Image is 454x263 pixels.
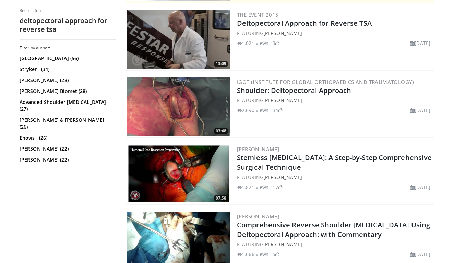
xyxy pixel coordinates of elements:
[263,174,302,180] a: [PERSON_NAME]
[273,183,282,191] li: 17
[273,39,279,47] li: 3
[237,107,268,114] li: 2,690 views
[214,195,228,201] span: 07:58
[410,39,430,47] li: [DATE]
[237,251,268,258] li: 1,666 views
[20,8,116,13] p: Results for:
[127,77,230,136] img: d48a1e07-2d1a-414b-a35a-b25ec3dd4c22.300x170_q85_crop-smart_upscale.jpg
[20,77,114,84] a: [PERSON_NAME] (28)
[237,19,372,28] a: Deltopectoral Approach for Reverse TSA
[20,117,114,130] a: [PERSON_NAME] & [PERSON_NAME] (26)
[273,251,279,258] li: 5
[273,107,282,114] li: 34
[237,183,268,191] li: 1,821 views
[127,10,230,69] img: ASqSTwfBDudlPt2X4xMDoxOjA4MTsiGN.300x170_q85_crop-smart_upscale.jpg
[237,79,414,85] a: IGOT (Institute for Global Orthopaedics and Traumatology)
[20,99,114,112] a: Advanced Shoulder [MEDICAL_DATA] (27)
[127,145,230,203] a: 07:58
[237,86,351,95] a: Shoulder: Deltopectoral Approach
[20,16,116,34] h2: deltopectoral approach for reverse tsa
[20,134,114,141] a: Enovis . (26)
[237,29,433,37] div: FEATURING
[263,97,302,104] a: [PERSON_NAME]
[237,213,279,220] a: [PERSON_NAME]
[263,30,302,36] a: [PERSON_NAME]
[237,39,268,47] li: 1,021 views
[237,146,279,153] a: [PERSON_NAME]
[237,153,432,172] a: Stemless [MEDICAL_DATA]: A Step-by-Step Comprehensive Surgical Technique
[214,128,228,134] span: 03:48
[237,241,433,248] div: FEATURING
[127,10,230,69] a: 13:09
[20,66,114,73] a: Stryker . (34)
[410,251,430,258] li: [DATE]
[20,156,114,163] a: [PERSON_NAME] (22)
[20,88,114,95] a: [PERSON_NAME] Biomet (28)
[237,97,433,104] div: FEATURING
[20,55,114,62] a: [GEOGRAPHIC_DATA] (56)
[20,45,116,51] h3: Filter by author:
[410,107,430,114] li: [DATE]
[263,241,302,248] a: [PERSON_NAME]
[20,145,114,152] a: [PERSON_NAME] (22)
[214,61,228,67] span: 13:09
[410,183,430,191] li: [DATE]
[237,220,430,239] a: Comprehensive Reverse Shoulder [MEDICAL_DATA] Using Deltopectoral Approach: with Commentary
[127,77,230,136] a: 03:48
[127,145,230,203] img: ee559304-fefc-4441-9d2e-2a09b953164c.300x170_q85_crop-smart_upscale.jpg
[237,11,279,18] a: The Event 2015
[237,174,433,181] div: FEATURING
